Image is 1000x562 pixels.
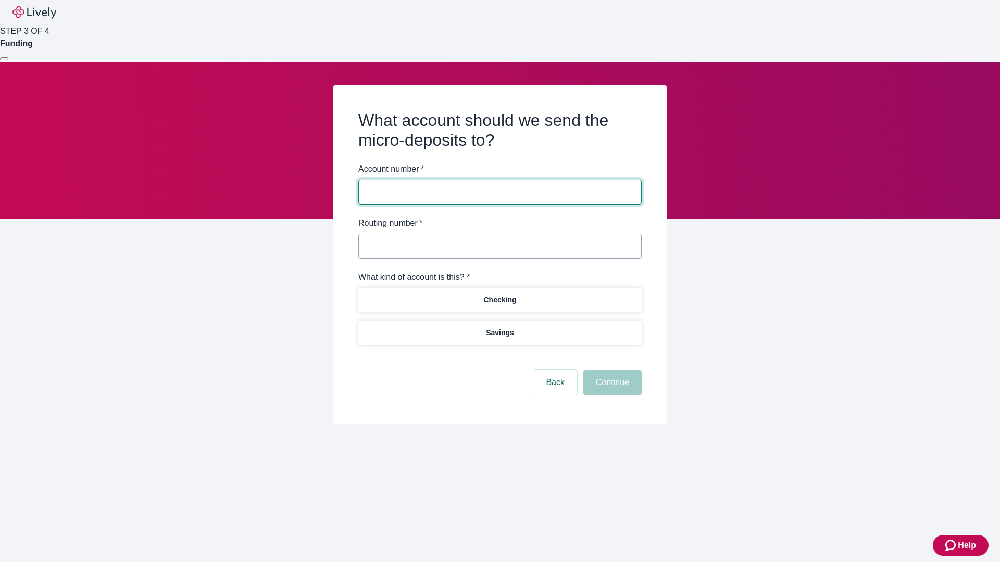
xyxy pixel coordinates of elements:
[358,288,642,312] button: Checking
[12,6,56,19] img: Lively
[358,163,424,175] label: Account number
[358,110,642,150] h2: What account should we send the micro-deposits to?
[358,271,470,284] label: What kind of account is this? *
[945,539,958,552] svg: Zendesk support icon
[533,370,577,395] button: Back
[486,327,514,338] p: Savings
[358,321,642,345] button: Savings
[358,217,422,229] label: Routing number
[483,295,516,305] p: Checking
[958,539,976,552] span: Help
[933,535,989,556] button: Zendesk support iconHelp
